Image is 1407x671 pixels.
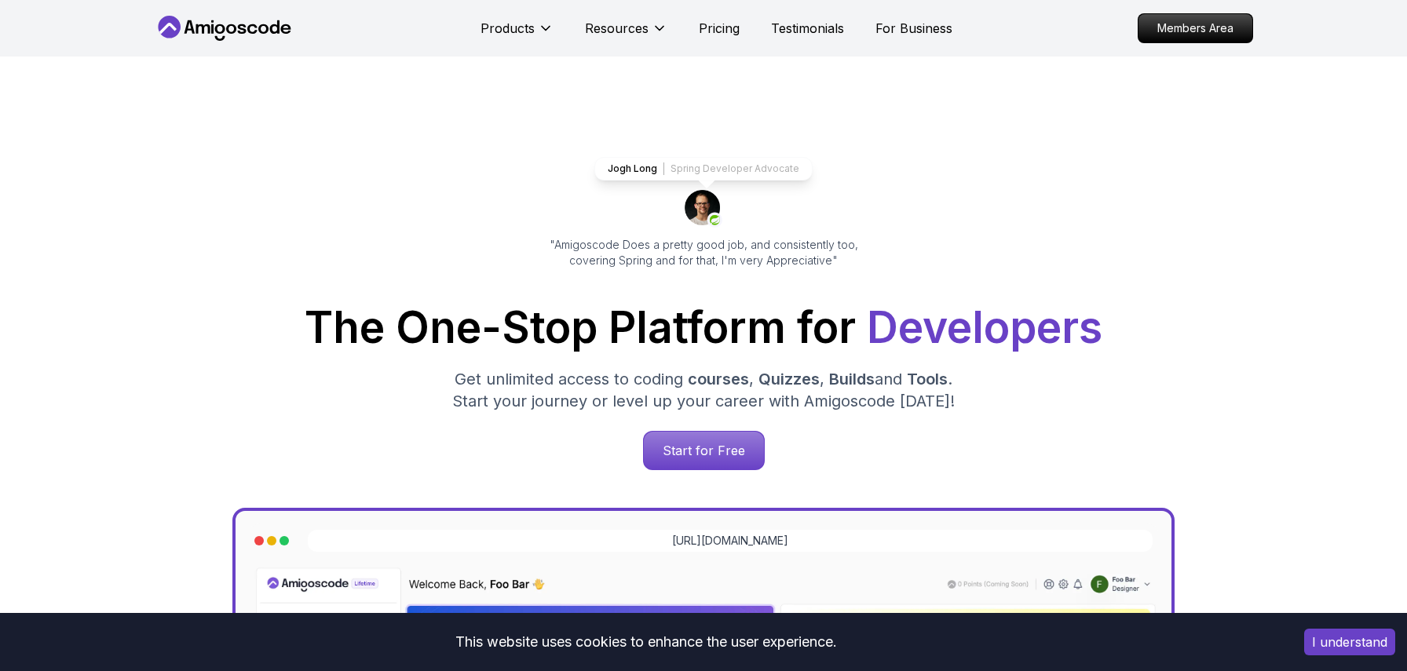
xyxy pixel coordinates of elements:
[829,370,875,388] span: Builds
[585,19,649,38] p: Resources
[440,368,967,412] p: Get unlimited access to coding , , and . Start your journey or level up your career with Amigosco...
[671,162,799,175] p: Spring Developer Advocate
[688,370,749,388] span: courses
[12,625,1281,659] div: This website uses cookies to enhance the user experience.
[643,431,765,470] a: Start for Free
[699,19,740,38] a: Pricing
[481,19,554,50] button: Products
[867,301,1102,353] span: Developers
[672,533,788,549] a: [URL][DOMAIN_NAME]
[1138,13,1253,43] a: Members Area
[528,237,879,268] p: "Amigoscode Does a pretty good job, and consistently too, covering Spring and for that, I'm very ...
[1138,14,1252,42] p: Members Area
[685,190,722,228] img: josh long
[608,162,657,175] p: Jogh Long
[875,19,952,38] a: For Business
[481,19,535,38] p: Products
[907,370,948,388] span: Tools
[644,432,764,469] p: Start for Free
[771,19,844,38] a: Testimonials
[758,370,820,388] span: Quizzes
[166,306,1241,349] h1: The One-Stop Platform for
[585,19,667,50] button: Resources
[1304,629,1395,655] button: Accept cookies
